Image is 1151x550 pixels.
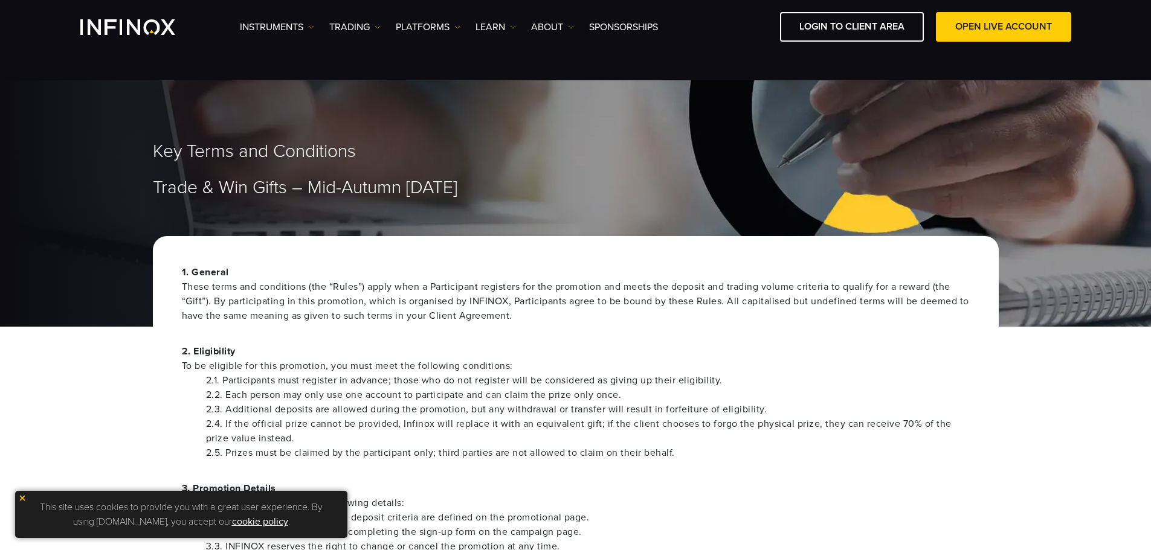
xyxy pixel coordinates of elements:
a: ABOUT [531,20,574,34]
h1: Trade & Win Gifts – Mid-Autumn [DATE] [153,178,999,197]
a: Instruments [240,20,314,34]
li: 2.1. Participants must register in advance; those who do not register will be considered as givin... [206,373,970,388]
a: cookie policy [232,516,288,528]
li: 2.5. Prizes must be claimed by the participant only; third parties are not allowed to claim on th... [206,446,970,460]
p: 3. Promotion Details [182,481,970,510]
li: 3.2. Participants must opt-in by completing the sign-up form on the campaign page. [206,525,970,539]
span: To be eligible for this promotion, you must meet the following conditions: [182,359,970,373]
p: 2. Eligibility [182,344,970,373]
li: 2.2. Each person may only use one account to participate and can claim the prize only once. [206,388,970,402]
a: INFINOX Logo [80,19,204,35]
li: 2.4. If the official prize cannot be provided, Infinox will replace it with an equivalent gift; i... [206,417,970,446]
span: Key Terms and Conditions [153,141,356,163]
li: 3.1. The promotion duration and deposit criteria are defined on the promotional page. [206,510,970,525]
span: This promotion is subject to the following details: [182,496,970,510]
p: This site uses cookies to provide you with a great user experience. By using [DOMAIN_NAME], you a... [21,497,341,532]
a: LOGIN TO CLIENT AREA [780,12,924,42]
span: These terms and conditions (the “Rules”) apply when a Participant registers for the promotion and... [182,280,970,323]
a: OPEN LIVE ACCOUNT [936,12,1071,42]
li: 2.3. Additional deposits are allowed during the promotion, but any withdrawal or transfer will re... [206,402,970,417]
img: yellow close icon [18,494,27,502]
p: 1. General [182,265,970,323]
a: SPONSORSHIPS [589,20,658,34]
a: PLATFORMS [396,20,460,34]
a: Learn [476,20,516,34]
a: TRADING [329,20,381,34]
